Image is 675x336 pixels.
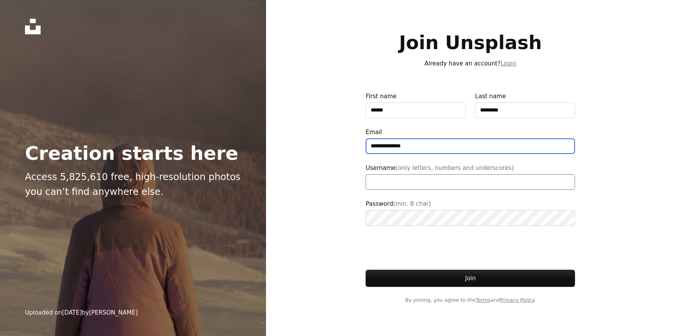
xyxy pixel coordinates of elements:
span: (min. 8 char) [393,200,431,207]
time: February 20, 2025 at 3:10:00 AM GMT+3 [62,309,82,316]
label: First name [366,92,466,118]
label: Email [366,127,575,154]
a: Login [500,60,516,67]
span: By joining, you agree to the and . [366,296,575,304]
input: Last name [475,103,575,118]
input: Email [366,138,575,154]
a: Home — Unsplash [25,19,41,34]
input: Username(only letters, numbers and underscores) [366,174,575,190]
span: (only letters, numbers and underscores) [396,164,514,172]
p: Access 5,825,610 free, high-resolution photos you can’t find anywhere else. [25,170,241,200]
a: Privacy Policy [500,297,534,303]
label: Username [366,163,575,190]
label: Last name [475,92,575,118]
a: Terms [476,297,491,303]
h2: Creation starts here [25,143,241,163]
input: First name [366,103,466,118]
button: Join [366,270,575,287]
h1: Join Unsplash [366,32,575,53]
div: Uploaded on by [PERSON_NAME] [25,308,138,317]
p: Already have an account? [366,59,575,68]
input: Password(min. 8 char) [366,210,575,226]
label: Password [366,199,575,226]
